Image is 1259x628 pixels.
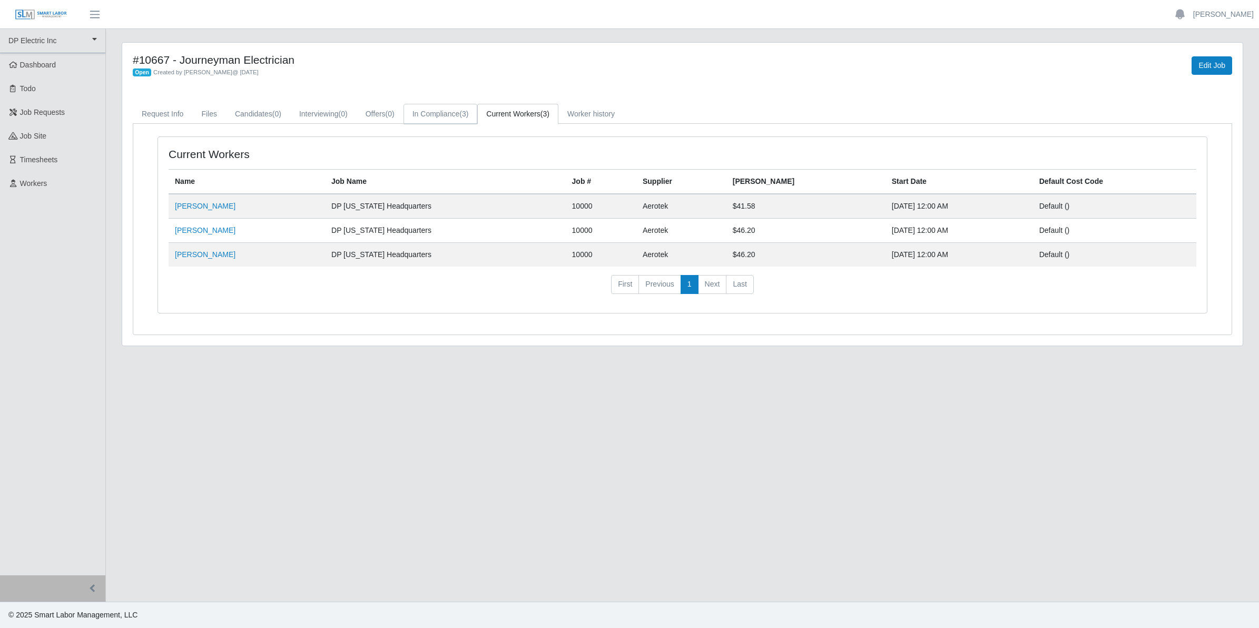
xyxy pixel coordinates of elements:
th: [PERSON_NAME] [726,170,886,194]
td: DP [US_STATE] Headquarters [325,243,566,267]
a: Worker history [558,104,624,124]
h4: #10667 - Journeyman Electrician [133,53,768,66]
a: [PERSON_NAME] [1193,9,1254,20]
td: Default () [1033,243,1196,267]
a: Request Info [133,104,192,124]
span: (0) [339,110,348,118]
td: $46.20 [726,219,886,243]
a: [PERSON_NAME] [175,226,235,234]
th: Name [169,170,325,194]
td: [DATE] 12:00 AM [886,219,1033,243]
td: $46.20 [726,243,886,267]
h4: Current Workers [169,148,587,161]
td: Default () [1033,219,1196,243]
td: [DATE] 12:00 AM [886,194,1033,219]
a: In Compliance [404,104,478,124]
th: Start Date [886,170,1033,194]
span: (0) [386,110,395,118]
span: (0) [272,110,281,118]
span: © 2025 Smart Labor Management, LLC [8,611,137,619]
a: Interviewing [290,104,357,124]
span: job site [20,132,47,140]
th: Job # [566,170,636,194]
a: Offers [357,104,404,124]
a: Files [192,104,226,124]
span: Job Requests [20,108,65,116]
td: Aerotek [636,194,726,219]
a: 1 [681,275,699,294]
span: Todo [20,84,36,93]
td: 10000 [566,219,636,243]
th: Supplier [636,170,726,194]
span: Created by [PERSON_NAME] @ [DATE] [153,69,259,75]
img: SLM Logo [15,9,67,21]
span: Open [133,68,151,77]
td: Aerotek [636,243,726,267]
span: (3) [459,110,468,118]
th: Job Name [325,170,566,194]
td: $41.58 [726,194,886,219]
td: 10000 [566,243,636,267]
span: Timesheets [20,155,58,164]
a: [PERSON_NAME] [175,202,235,210]
td: [DATE] 12:00 AM [886,243,1033,267]
span: Workers [20,179,47,188]
a: Candidates [226,104,290,124]
td: 10000 [566,194,636,219]
a: Edit Job [1192,56,1232,75]
td: Default () [1033,194,1196,219]
td: DP [US_STATE] Headquarters [325,194,566,219]
a: Current Workers [477,104,558,124]
a: [PERSON_NAME] [175,250,235,259]
span: Dashboard [20,61,56,69]
td: DP [US_STATE] Headquarters [325,219,566,243]
th: Default Cost Code [1033,170,1196,194]
span: (3) [540,110,549,118]
td: Aerotek [636,219,726,243]
nav: pagination [169,275,1196,302]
